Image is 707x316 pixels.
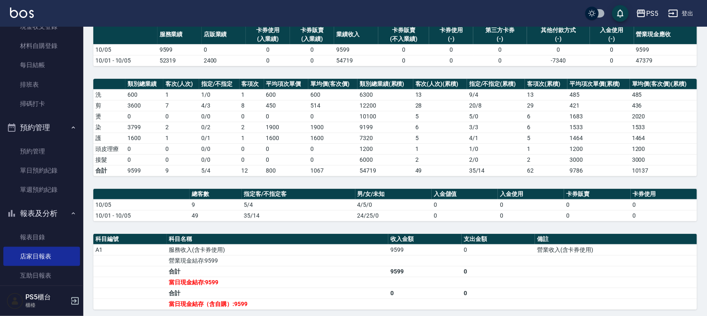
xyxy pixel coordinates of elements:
td: 0 [432,210,498,221]
td: 洗 [93,89,125,100]
td: 2 [413,154,467,165]
td: 1464 [567,133,630,143]
td: 13 [525,89,567,100]
td: 0 [264,111,309,122]
td: 9786 [567,165,630,176]
th: 客次(人次)(累積) [413,79,467,90]
a: 掃碼打卡 [3,94,80,113]
td: 0 / 0 [199,154,239,165]
div: 其他付款方式 [529,26,588,35]
td: 20 / 8 [467,100,525,111]
td: 服務收入(含卡券使用) [167,244,388,255]
th: 指定客/不指定客 [242,189,355,200]
th: 服務業績 [157,25,202,45]
td: 4/5/0 [355,199,432,210]
td: 1 [240,133,264,143]
td: 421 [567,100,630,111]
td: 0 [378,44,429,55]
td: 1900 [264,122,309,133]
td: 4 / 3 [199,100,239,111]
td: 當日現金結存:9599 [167,277,388,288]
td: 當日現金結存（含自購）:9599 [167,298,388,309]
td: 頭皮理療 [93,143,125,154]
a: 單日預約紀錄 [3,161,80,180]
td: -7340 [527,55,590,66]
td: 1200 [567,143,630,154]
td: 0 [163,111,199,122]
td: 0 [125,143,163,154]
td: 3000 [630,154,697,165]
td: 5/4 [199,165,239,176]
td: 0 [498,199,564,210]
td: 9199 [357,122,413,133]
table: a dense table [93,189,697,221]
td: 49 [190,210,242,221]
td: 1683 [567,111,630,122]
td: 2 [163,122,199,133]
td: 1464 [630,133,697,143]
td: 1600 [125,133,163,143]
td: 燙 [93,111,125,122]
div: 卡券使用 [431,26,471,35]
th: 平均項次單價 [264,79,309,90]
td: 0 [590,44,634,55]
td: 12200 [357,100,413,111]
td: 62 [525,165,567,176]
td: 0 [264,143,309,154]
td: 營業現金結存:9599 [167,255,388,266]
td: 1067 [308,165,357,176]
td: 6300 [357,89,413,100]
td: 6 [525,111,567,122]
td: 514 [308,100,357,111]
td: 染 [93,122,125,133]
td: 49 [413,165,467,176]
td: 6000 [357,154,413,165]
th: 支出金額 [462,234,535,245]
td: 24/25/0 [355,210,432,221]
td: 0 [290,55,334,66]
td: 0 [290,44,334,55]
th: 客項次(累積) [525,79,567,90]
td: 0 [429,55,473,66]
td: 2 [240,122,264,133]
td: 0 / 0 [199,111,239,122]
td: 0 [498,210,564,221]
a: 材料自購登錄 [3,36,80,55]
th: 業績收入 [334,25,378,45]
td: 8 [240,100,264,111]
td: 0 [246,44,290,55]
td: 護 [93,133,125,143]
img: Logo [10,8,34,18]
td: 54719 [357,165,413,176]
td: 0 [163,143,199,154]
td: 0 [388,288,462,298]
th: 收入金額 [388,234,462,245]
button: 報表及分析 [3,203,80,224]
td: 52319 [157,55,202,66]
div: (不入業績) [380,35,427,43]
td: 0 [462,266,535,277]
td: 10/01 - 10/05 [93,55,157,66]
div: 卡券販賣 [292,26,332,35]
th: 平均項次單價(累積) [567,79,630,90]
table: a dense table [93,234,697,310]
td: 35/14 [467,165,525,176]
a: 互助排行榜 [3,286,80,305]
td: 9 [190,199,242,210]
td: 0 [631,210,697,221]
td: 47379 [634,55,697,66]
td: 5 [413,133,467,143]
a: 現金收支登錄 [3,17,80,36]
td: 0 [308,154,357,165]
div: 入金使用 [592,26,632,35]
td: 3600 [125,100,163,111]
th: 入金儲值 [432,189,498,200]
a: 預約管理 [3,142,80,161]
a: 店家日報表 [3,247,80,266]
td: 1600 [308,133,357,143]
td: 485 [567,89,630,100]
td: 9599 [125,165,163,176]
td: 600 [125,89,163,100]
a: 每日結帳 [3,55,80,75]
td: 0 [590,55,634,66]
